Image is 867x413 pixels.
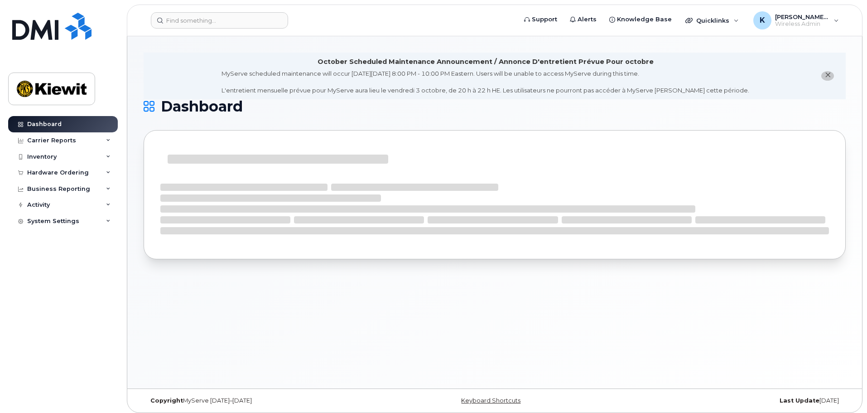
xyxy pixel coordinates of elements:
strong: Last Update [780,397,819,404]
div: [DATE] [612,397,846,404]
span: Dashboard [161,100,243,113]
div: MyServe [DATE]–[DATE] [144,397,378,404]
a: Keyboard Shortcuts [461,397,520,404]
button: close notification [821,71,834,81]
div: October Scheduled Maintenance Announcement / Annonce D'entretient Prévue Pour octobre [318,57,654,67]
div: MyServe scheduled maintenance will occur [DATE][DATE] 8:00 PM - 10:00 PM Eastern. Users will be u... [222,69,749,95]
strong: Copyright [150,397,183,404]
